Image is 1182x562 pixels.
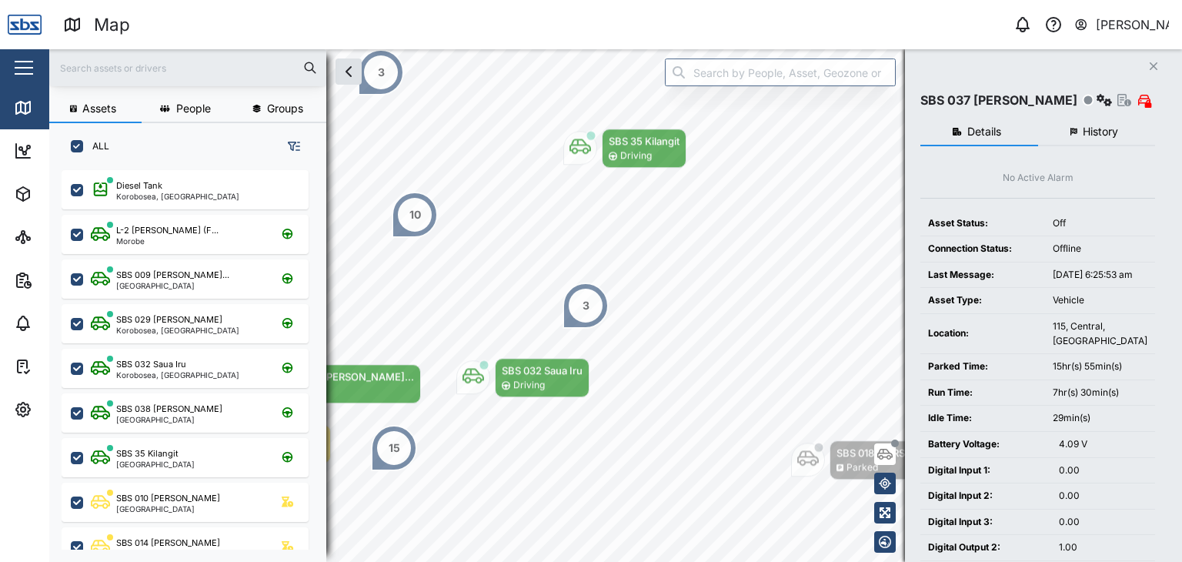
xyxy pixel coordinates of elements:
[1073,14,1170,35] button: [PERSON_NAME]
[94,12,130,38] div: Map
[116,326,239,334] div: Korobosea, [GEOGRAPHIC_DATA]
[176,103,211,114] span: People
[82,103,116,114] span: Assets
[1053,411,1147,426] div: 29min(s)
[371,425,417,471] div: Map marker
[40,186,88,202] div: Assets
[40,358,82,375] div: Tasks
[563,283,609,329] div: Map marker
[116,447,179,460] div: SBS 35 Kilangit
[928,540,1043,555] div: Digital Output 2:
[928,242,1037,256] div: Connection Status:
[1053,319,1147,348] div: 115, Central, [GEOGRAPHIC_DATA]
[116,505,220,513] div: [GEOGRAPHIC_DATA]
[1096,15,1170,35] div: [PERSON_NAME]
[40,272,92,289] div: Reports
[1059,463,1147,478] div: 0.00
[409,206,421,223] div: 10
[62,165,326,550] div: grid
[920,91,1077,110] div: SBS 037 [PERSON_NAME]
[1053,293,1147,308] div: Vehicle
[928,386,1037,400] div: Run Time:
[928,216,1037,231] div: Asset Status:
[563,129,686,168] div: Map marker
[928,326,1037,341] div: Location:
[1053,360,1147,374] div: 15hr(s) 55min(s)
[116,537,220,550] div: SBS 014 [PERSON_NAME]
[513,378,545,393] div: Driving
[116,460,195,468] div: [GEOGRAPHIC_DATA]
[583,297,589,314] div: 3
[235,364,421,403] div: Map marker
[928,411,1037,426] div: Idle Time:
[378,64,385,81] div: 3
[280,369,414,384] div: SBS 009 [PERSON_NAME]...
[456,358,589,397] div: Map marker
[928,293,1037,308] div: Asset Type:
[1053,216,1147,231] div: Off
[116,492,220,505] div: SBS 010 [PERSON_NAME]
[40,99,75,116] div: Map
[1053,242,1147,256] div: Offline
[1059,515,1147,530] div: 0.00
[1053,386,1147,400] div: 7hr(s) 30min(s)
[358,49,404,95] div: Map marker
[392,192,438,238] div: Map marker
[928,268,1037,283] div: Last Message:
[665,59,896,86] input: Search by People, Asset, Geozone or Place
[928,437,1043,452] div: Battery Voltage:
[620,149,652,163] div: Driving
[8,8,42,42] img: Main Logo
[267,103,303,114] span: Groups
[40,229,77,246] div: Sites
[58,56,317,79] input: Search assets or drivers
[116,371,239,379] div: Korobosea, [GEOGRAPHIC_DATA]
[49,49,1182,562] canvas: Map
[791,440,966,480] div: Map marker
[116,403,222,416] div: SBS 038 [PERSON_NAME]
[1059,489,1147,503] div: 0.00
[609,133,679,149] div: SBS 35 Kilangit
[1053,268,1147,283] div: [DATE] 6:25:53 am
[1059,437,1147,452] div: 4.09 V
[1003,171,1073,186] div: No Active Alarm
[928,489,1043,503] div: Digital Input 2:
[116,192,239,200] div: Korobosea, [GEOGRAPHIC_DATA]
[928,360,1037,374] div: Parked Time:
[846,460,878,475] div: Parked
[502,363,583,378] div: SBS 032 Saua Iru
[928,463,1043,478] div: Digital Input 1:
[1083,126,1118,137] span: History
[389,440,400,457] div: 15
[116,179,162,192] div: Diesel Tank
[116,237,219,245] div: Morobe
[116,282,229,289] div: [GEOGRAPHIC_DATA]
[116,224,219,237] div: L-2 [PERSON_NAME] (F...
[116,269,229,282] div: SBS 009 [PERSON_NAME]...
[967,126,1001,137] span: Details
[116,313,222,326] div: SBS 029 [PERSON_NAME]
[83,140,109,152] label: ALL
[836,445,959,460] div: SBS 018 [PERSON_NAME]
[116,358,186,371] div: SBS 032 Saua Iru
[40,401,95,418] div: Settings
[116,416,222,423] div: [GEOGRAPHIC_DATA]
[40,142,109,159] div: Dashboard
[928,515,1043,530] div: Digital Input 3:
[40,315,88,332] div: Alarms
[1059,540,1147,555] div: 1.00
